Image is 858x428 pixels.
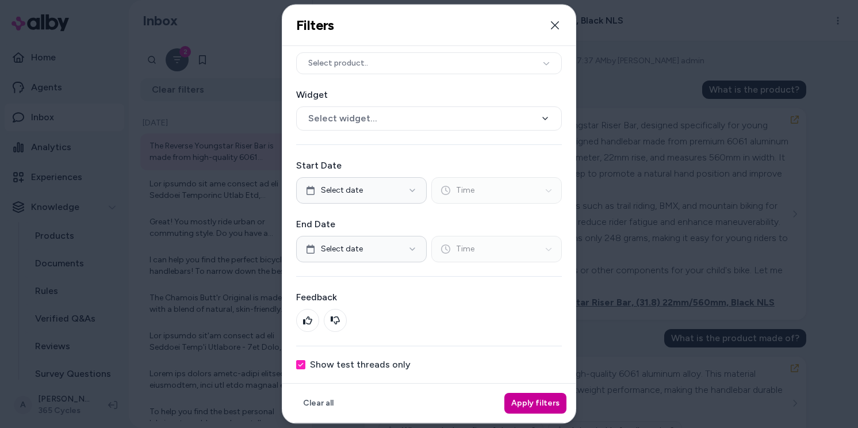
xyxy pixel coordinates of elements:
[296,291,562,304] label: Feedback
[321,185,363,196] span: Select date
[296,106,562,131] button: Select widget...
[296,236,427,262] button: Select date
[296,159,562,173] label: Start Date
[321,243,363,255] span: Select date
[296,34,562,48] label: Product
[310,360,411,369] label: Show test threads only
[308,58,368,69] span: Select product..
[296,88,562,102] label: Widget
[296,393,340,414] button: Clear all
[296,177,427,204] button: Select date
[504,393,566,414] button: Apply filters
[296,217,562,231] label: End Date
[296,17,334,34] h2: Filters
